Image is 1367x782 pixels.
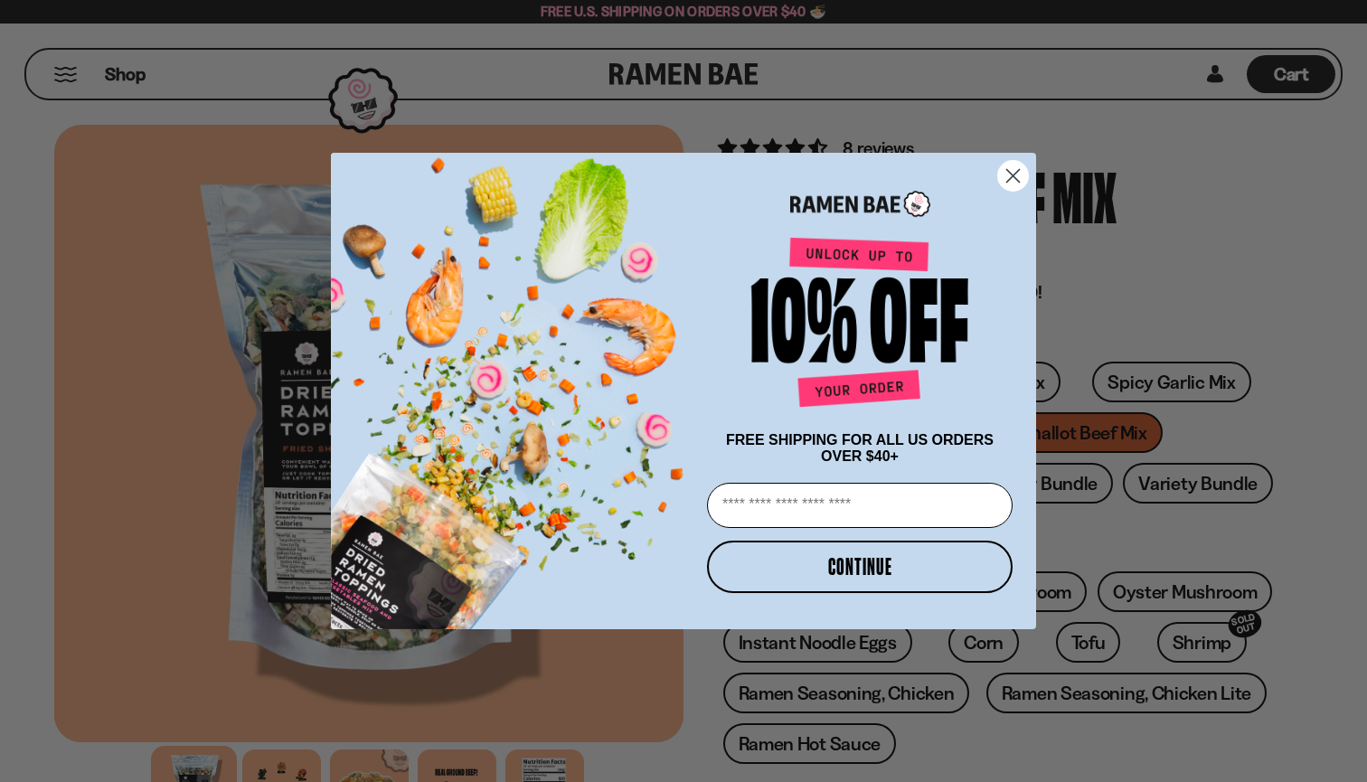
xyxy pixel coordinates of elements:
button: CONTINUE [707,541,1013,593]
img: ce7035ce-2e49-461c-ae4b-8ade7372f32c.png [331,137,700,629]
img: Unlock up to 10% off [747,237,973,414]
span: FREE SHIPPING FOR ALL US ORDERS OVER $40+ [726,432,994,464]
img: Ramen Bae Logo [790,189,930,219]
button: Close dialog [997,160,1029,192]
